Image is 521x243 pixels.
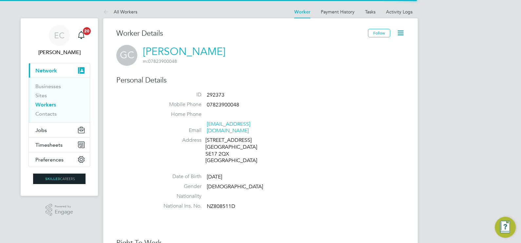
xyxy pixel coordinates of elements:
span: 07823900048 [207,102,239,108]
nav: Main navigation [21,18,98,196]
a: Sites [35,92,47,99]
span: Preferences [35,157,64,163]
a: Tasks [365,9,376,15]
div: [STREET_ADDRESS] [GEOGRAPHIC_DATA] SE17 2QX [GEOGRAPHIC_DATA] [205,137,268,164]
a: All Workers [103,9,137,15]
a: Activity Logs [386,9,413,15]
h3: Worker Details [116,29,368,38]
label: National Ins. No. [156,203,202,210]
label: Home Phone [156,111,202,118]
span: m: [143,58,148,64]
img: skilledcareers-logo-retina.png [33,174,86,184]
button: Network [29,63,90,78]
span: 20 [83,27,91,35]
a: Go to home page [29,174,90,184]
a: 20 [75,25,88,46]
a: Powered byEngage [46,204,73,216]
span: Powered by [55,204,73,209]
span: Engage [55,209,73,215]
a: EC[PERSON_NAME] [29,25,90,56]
h3: Personal Details [116,76,405,85]
a: Payment History [321,9,355,15]
a: Contacts [35,111,57,117]
span: [DEMOGRAPHIC_DATA] [207,183,263,190]
label: ID [156,91,202,98]
span: Timesheets [35,142,63,148]
span: Network [35,67,57,74]
span: EC [54,31,65,40]
label: Address [156,137,202,144]
span: Ernie Crowe [29,48,90,56]
label: Gender [156,183,202,190]
label: Email [156,127,202,134]
div: Network [29,78,90,122]
button: Preferences [29,152,90,167]
span: 07823900048 [143,58,177,64]
button: Timesheets [29,138,90,152]
button: Follow [368,29,390,37]
a: Worker [294,9,310,15]
a: [EMAIL_ADDRESS][DOMAIN_NAME] [207,121,250,134]
button: Engage Resource Center [495,217,516,238]
button: Jobs [29,123,90,137]
span: GC [116,45,137,66]
span: Jobs [35,127,47,133]
span: 292373 [207,92,224,98]
label: Mobile Phone [156,101,202,108]
a: [PERSON_NAME] [143,45,225,58]
span: [DATE] [207,174,222,180]
span: NZ808511D [207,203,235,210]
label: Date of Birth [156,173,202,180]
label: Nationality [156,193,202,200]
a: Workers [35,102,56,108]
a: Businesses [35,83,61,89]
